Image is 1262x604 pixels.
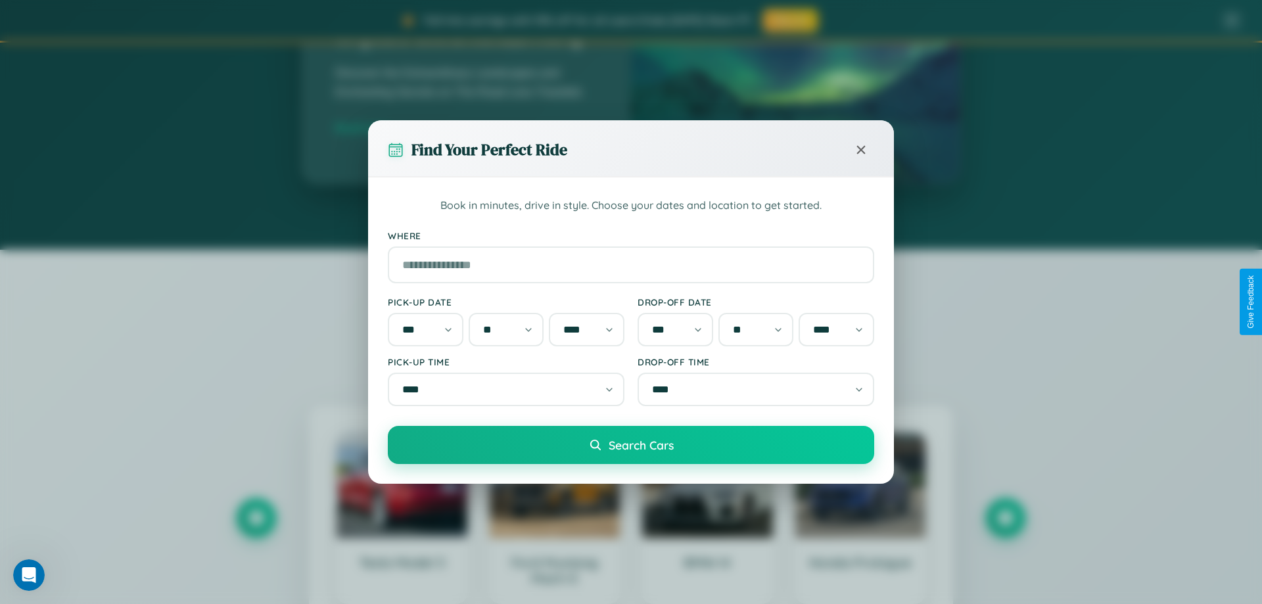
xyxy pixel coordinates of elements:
[388,356,624,367] label: Pick-up Time
[411,139,567,160] h3: Find Your Perfect Ride
[388,426,874,464] button: Search Cars
[638,296,874,308] label: Drop-off Date
[388,197,874,214] p: Book in minutes, drive in style. Choose your dates and location to get started.
[388,296,624,308] label: Pick-up Date
[609,438,674,452] span: Search Cars
[388,230,874,241] label: Where
[638,356,874,367] label: Drop-off Time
